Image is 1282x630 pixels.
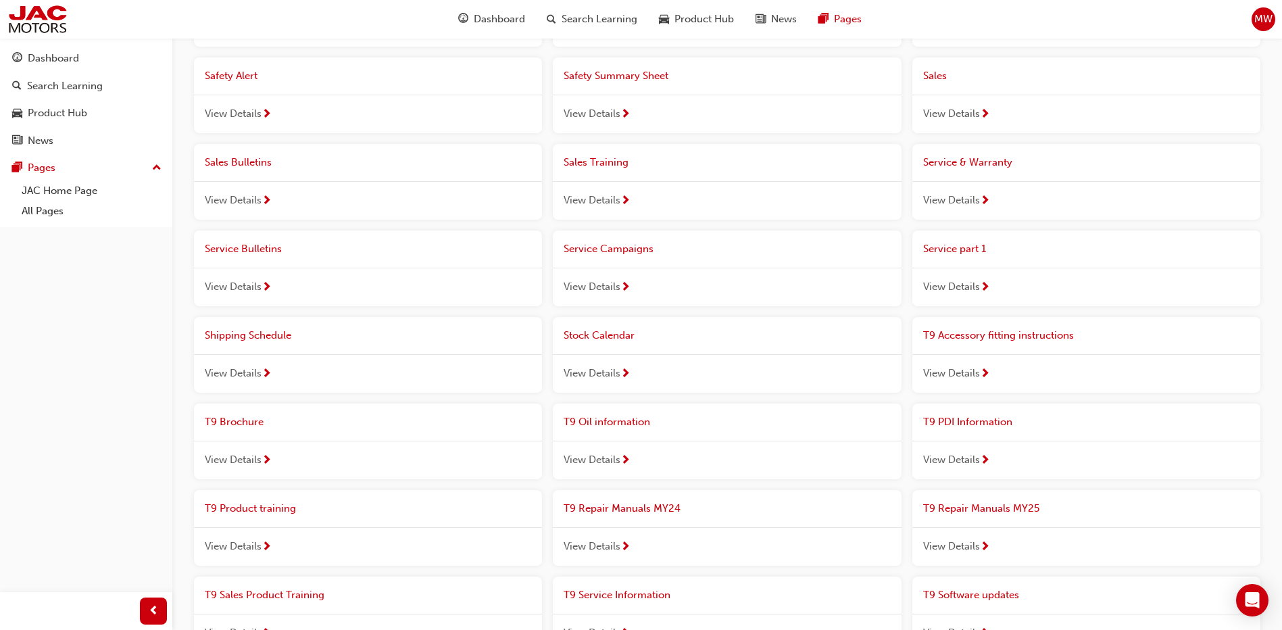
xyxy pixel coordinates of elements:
span: news-icon [12,135,22,147]
span: View Details [205,539,262,554]
span: T9 Software updates [923,589,1019,601]
span: next-icon [980,368,990,381]
span: next-icon [262,109,272,121]
div: News [28,133,53,149]
span: next-icon [262,195,272,208]
span: next-icon [620,282,631,294]
span: next-icon [620,541,631,554]
span: Service Bulletins [205,243,282,255]
span: next-icon [262,368,272,381]
span: next-icon [620,195,631,208]
span: Pages [834,11,862,27]
span: prev-icon [149,603,159,620]
span: Product Hub [674,11,734,27]
span: T9 Sales Product Training [205,589,324,601]
span: next-icon [980,282,990,294]
span: Stock Calendar [564,329,635,341]
span: next-icon [980,455,990,467]
span: View Details [205,106,262,122]
img: jac-portal [7,4,68,34]
a: JAC Home Page [16,180,167,201]
span: T9 PDI Information [923,416,1012,428]
span: T9 Repair Manuals MY25 [923,502,1039,514]
span: next-icon [980,195,990,208]
span: news-icon [756,11,766,28]
div: Product Hub [28,105,87,121]
a: News [5,128,167,153]
span: Safety Alert [205,70,257,82]
span: Service & Warranty [923,156,1012,168]
a: guage-iconDashboard [447,5,536,33]
span: View Details [923,279,980,295]
a: T9 Accessory fitting instructionsView Details [912,317,1260,393]
span: T9 Oil information [564,416,650,428]
span: View Details [564,539,620,554]
span: Sales Bulletins [205,156,272,168]
span: T9 Repair Manuals MY24 [564,502,681,514]
a: T9 PDI InformationView Details [912,404,1260,479]
a: car-iconProduct Hub [648,5,745,33]
span: View Details [205,452,262,468]
span: search-icon [547,11,556,28]
span: T9 Service Information [564,589,670,601]
a: Service CampaignsView Details [553,231,901,306]
span: T9 Brochure [205,416,264,428]
button: DashboardSearch LearningProduct HubNews [5,43,167,155]
span: MW [1254,11,1273,27]
div: Search Learning [27,78,103,94]
span: T9 Product training [205,502,296,514]
a: news-iconNews [745,5,808,33]
a: pages-iconPages [808,5,872,33]
span: guage-icon [458,11,468,28]
span: next-icon [980,541,990,554]
span: View Details [564,366,620,381]
a: T9 Repair Manuals MY25View Details [912,490,1260,566]
a: Search Learning [5,74,167,99]
span: guage-icon [12,53,22,65]
span: View Details [923,452,980,468]
span: up-icon [152,160,162,177]
a: Service & WarrantyView Details [912,144,1260,220]
a: Sales TrainingView Details [553,144,901,220]
span: Safety Summary Sheet [564,70,668,82]
span: next-icon [980,109,990,121]
a: All Pages [16,201,167,222]
span: View Details [564,193,620,208]
span: car-icon [659,11,669,28]
span: Dashboard [474,11,525,27]
span: View Details [564,106,620,122]
a: Shipping ScheduleView Details [194,317,542,393]
a: T9 Oil informationView Details [553,404,901,479]
a: T9 BrochureView Details [194,404,542,479]
span: View Details [564,452,620,468]
a: T9 Product trainingView Details [194,490,542,566]
a: Safety Summary SheetView Details [553,57,901,133]
a: Stock CalendarView Details [553,317,901,393]
span: next-icon [262,541,272,554]
div: Pages [28,160,55,176]
a: Sales BulletinsView Details [194,144,542,220]
span: pages-icon [12,162,22,174]
span: News [771,11,797,27]
button: MW [1252,7,1275,31]
span: View Details [205,193,262,208]
span: Service Campaigns [564,243,654,255]
span: View Details [205,366,262,381]
span: Shipping Schedule [205,329,291,341]
span: search-icon [12,80,22,93]
a: Dashboard [5,46,167,71]
span: next-icon [620,368,631,381]
span: View Details [923,193,980,208]
span: pages-icon [818,11,829,28]
a: Service part 1View Details [912,231,1260,306]
span: View Details [923,366,980,381]
span: View Details [205,279,262,295]
span: Sales Training [564,156,628,168]
span: View Details [923,106,980,122]
a: Safety AlertView Details [194,57,542,133]
span: View Details [564,279,620,295]
span: Search Learning [562,11,637,27]
div: Dashboard [28,51,79,66]
span: T9 Accessory fitting instructions [923,329,1074,341]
